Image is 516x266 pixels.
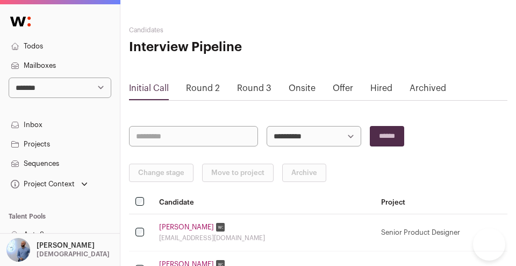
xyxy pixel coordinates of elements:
[186,84,220,93] a: Round 2
[129,26,255,34] h2: Candidates
[4,238,112,262] button: Open dropdown
[410,84,446,93] a: Archived
[370,84,392,93] a: Hired
[37,241,95,250] p: [PERSON_NAME]
[237,84,271,93] a: Round 3
[333,84,353,93] a: Offer
[37,250,110,258] p: [DEMOGRAPHIC_DATA]
[9,177,90,192] button: Open dropdown
[473,228,505,261] iframe: Help Scout Beacon - Open
[9,180,75,188] div: Project Context
[153,191,375,214] th: Candidate
[159,223,214,232] a: [PERSON_NAME]
[159,234,368,242] div: [EMAIL_ADDRESS][DOMAIN_NAME]
[4,11,37,32] img: Wellfound
[129,84,169,93] a: Initial Call
[129,39,255,56] h1: Interview Pipeline
[6,238,30,262] img: 97332-medium_jpg
[289,84,316,93] a: Onsite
